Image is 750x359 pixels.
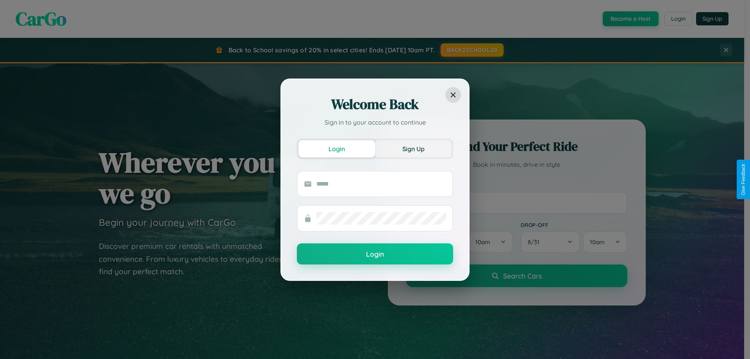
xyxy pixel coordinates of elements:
[297,243,453,264] button: Login
[297,118,453,127] p: Sign in to your account to continue
[741,164,746,195] div: Give Feedback
[375,140,452,157] button: Sign Up
[298,140,375,157] button: Login
[297,95,453,114] h2: Welcome Back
